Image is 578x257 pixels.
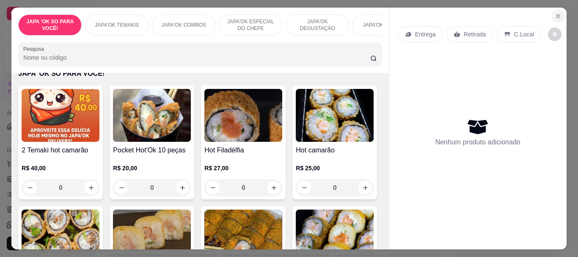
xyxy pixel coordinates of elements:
[176,181,189,194] button: increase-product-quantity
[23,45,47,53] label: Pesquisa
[23,181,37,194] button: decrease-product-quantity
[296,145,374,155] h4: Hot camarão
[551,9,565,23] button: Close
[162,22,206,28] p: JAPA'OK COMBOS
[226,18,275,32] p: JAPA'OK ESPECIAL DO CHEFE
[204,89,282,142] img: product-image
[115,181,128,194] button: decrease-product-quantity
[435,137,520,147] p: Nenhum produto adicionado
[204,145,282,155] h4: Hot Filadélfia
[113,145,191,155] h4: Pocket Hot'Ok 10 peças
[22,89,99,142] img: product-image
[113,164,191,172] p: R$ 20,00
[296,164,374,172] p: R$ 25,00
[514,30,534,39] p: C.Local
[363,22,406,28] p: JAPA'OK BARCAS
[113,89,191,142] img: product-image
[293,18,342,32] p: JAPA'OK DEGUSTAÇÃO
[415,30,436,39] p: Entrega
[548,28,561,41] button: decrease-product-quantity
[84,181,98,194] button: increase-product-quantity
[18,69,382,79] p: JAPA 'OK SO PARA VOCÊ!
[25,18,74,32] p: JAPA 'OK SO PARA VOCÊ!
[23,53,370,62] input: Pesquisa
[464,30,486,39] p: Retirada
[296,89,374,142] img: product-image
[95,22,139,28] p: JAPA'OK TEMAKIS
[204,164,282,172] p: R$ 27,00
[22,145,99,155] h4: 2 Temaki hot camarão
[22,164,99,172] p: R$ 40,00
